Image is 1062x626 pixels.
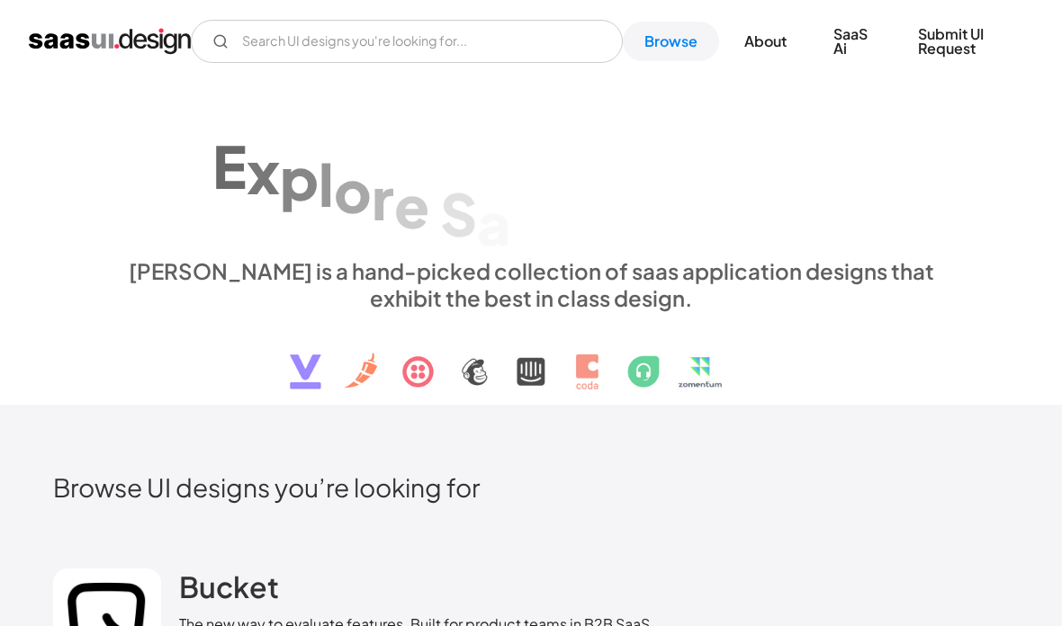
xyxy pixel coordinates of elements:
div: E [212,131,247,201]
a: SaaS Ai [812,14,893,68]
div: e [394,171,429,240]
input: Search UI designs you're looking for... [191,20,623,63]
a: Bucket [179,568,279,613]
form: Email Form [191,20,623,63]
div: o [334,156,372,225]
div: l [319,149,334,219]
a: Browse [623,22,719,61]
div: S [440,179,477,248]
a: Submit UI Request [896,14,1033,68]
a: home [29,27,191,56]
a: About [723,22,808,61]
div: r [372,163,394,232]
div: x [247,137,280,206]
div: [PERSON_NAME] is a hand-picked collection of saas application designs that exhibit the best in cl... [117,257,945,311]
h2: Browse UI designs you’re looking for [53,471,1009,503]
div: p [280,143,319,212]
div: a [477,188,510,257]
h1: Explore SaaS UI design patterns & interactions. [117,101,945,239]
img: text, icon, saas logo [258,311,804,405]
h2: Bucket [179,568,279,604]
